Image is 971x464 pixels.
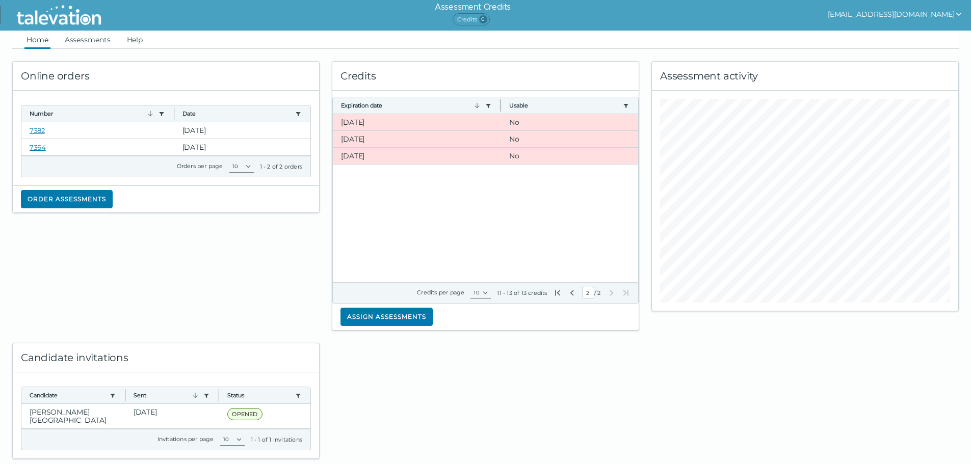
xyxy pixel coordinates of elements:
[554,289,562,297] button: First Page
[501,148,638,164] clr-dg-cell: No
[509,101,619,110] button: Usable
[125,404,220,428] clr-dg-cell: [DATE]
[24,31,50,49] a: Home
[171,102,177,124] button: Column resize handle
[568,289,576,297] button: Previous Page
[125,31,145,49] a: Help
[332,62,639,91] div: Credits
[554,287,630,299] div: /
[12,3,106,28] img: Talevation_Logo_Transparent_white.png
[479,15,487,23] span: 0
[174,139,311,155] clr-dg-cell: [DATE]
[652,62,958,91] div: Assessment activity
[260,162,302,171] div: 1 - 2 of 2 orders
[828,8,963,20] button: show user actions
[63,31,113,49] a: Assessments
[497,289,547,297] div: 11 - 13 of 13 credits
[333,148,501,164] clr-dg-cell: [DATE]
[13,62,319,91] div: Online orders
[622,289,630,297] button: Last Page
[30,126,45,134] a: 7382
[30,110,154,118] button: Number
[501,131,638,147] clr-dg-cell: No
[227,408,262,420] span: OPENED
[453,13,490,25] span: Credits
[30,143,46,151] a: 7364
[216,384,222,406] button: Column resize handle
[608,289,616,297] button: Next Page
[122,384,128,406] button: Column resize handle
[417,289,464,296] label: Credits per page
[227,391,291,399] button: Status
[497,94,504,116] button: Column resize handle
[596,289,601,297] span: Total Pages
[30,391,106,399] button: Candidate
[582,287,594,299] input: Current Page
[158,435,214,443] label: Invitations per page
[21,404,125,428] clr-dg-cell: [PERSON_NAME][GEOGRAPHIC_DATA]
[341,101,481,110] button: Expiration date
[251,435,302,444] div: 1 - 1 of 1 invitations
[333,114,501,130] clr-dg-cell: [DATE]
[174,122,311,139] clr-dg-cell: [DATE]
[21,190,113,208] button: Order assessments
[177,162,223,170] label: Orders per page
[134,391,200,399] button: Sent
[435,1,511,13] h6: Assessment Credits
[340,308,433,326] button: Assign assessments
[13,343,319,372] div: Candidate invitations
[182,110,292,118] button: Date
[333,131,501,147] clr-dg-cell: [DATE]
[501,114,638,130] clr-dg-cell: No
